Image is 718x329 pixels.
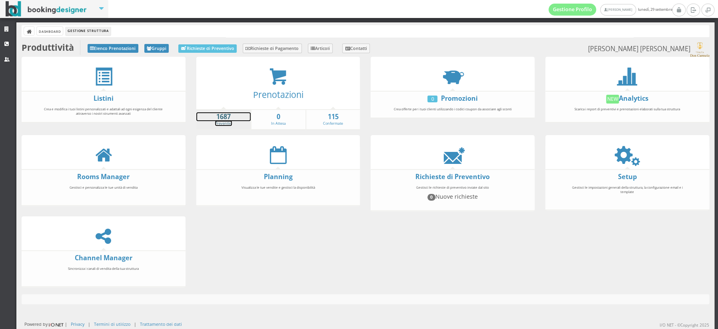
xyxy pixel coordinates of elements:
a: Elenco Prenotazioni [88,44,138,53]
div: Gestisci le richieste di preventivo inviate dal sito [388,181,517,208]
strong: 0 [251,112,305,122]
a: Promozioni [441,94,478,103]
span: lunedì, 29 settembre [548,4,672,16]
div: Crea offerte per i tuoi clienti utilizzando i codici coupon da associare agli sconti [388,103,517,115]
a: Privacy [71,321,84,327]
a: Richieste di Pagamento [243,44,302,53]
a: Gruppi [144,44,169,53]
div: | [88,321,90,327]
img: ionet_small_logo.png [48,321,65,328]
div: Sincronizza i canali di vendita della tua struttura [39,263,168,284]
li: Gestione Struttura [66,27,110,36]
a: Termini di utilizzo [94,321,130,327]
a: Trattamento dei dati [140,321,182,327]
h4: Nuove richieste [391,193,514,200]
img: BookingDesigner.com [6,1,87,17]
a: 1687Preventivi [196,112,251,126]
a: Rooms Manager [77,172,130,181]
a: 115Confermate [306,112,360,126]
a: Articoli [308,44,333,53]
div: 0 [427,96,437,102]
strong: 115 [306,112,360,122]
div: Crea e modifica i tuoi listini personalizzati e adattali ad ogni esigenza del cliente attraverso ... [39,103,168,120]
a: Contatti [342,44,370,53]
a: Richieste di Preventivo [178,44,237,53]
div: Powered by | [24,321,67,328]
span: 0 [427,194,435,200]
div: Gestisci le impostazioni generali della struttura, la configurazione email e i template [562,181,692,207]
a: Dashboard [37,27,63,35]
small: [PERSON_NAME] [PERSON_NAME] [588,42,709,57]
a: Listini [94,94,114,103]
a: NewAnalytics [606,94,648,103]
div: | [134,321,136,327]
a: 0In Attesa [251,112,305,126]
img: c17ce5f8a98d11e9805da647fc135771.png [690,42,709,57]
a: [PERSON_NAME] [600,4,636,16]
a: Gestione Profilo [548,4,596,16]
b: Produttività [22,42,74,53]
div: Scarica i report di preventivi e prenotazioni elaborati sulla tua struttura [562,103,692,120]
a: Planning [263,172,292,181]
div: Gestisci e personalizza le tue unità di vendita [39,181,168,203]
strong: 1687 [196,112,251,122]
div: New [606,95,619,104]
a: Richieste di Preventivo [415,172,490,181]
a: Channel Manager [75,253,132,262]
div: Visualizza le tue vendite e gestisci la disponibilità [213,181,343,203]
a: Prenotazioni [253,89,303,100]
a: Setup [618,172,636,181]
